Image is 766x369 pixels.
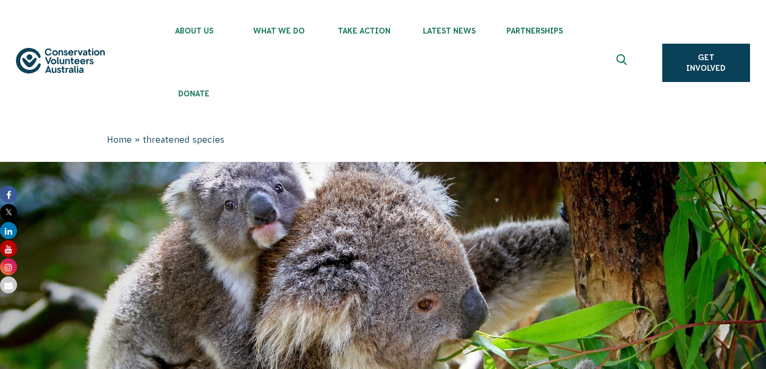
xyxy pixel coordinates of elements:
[152,89,237,98] span: Donate
[662,44,750,82] a: Get Involved
[322,27,407,35] span: Take Action
[152,27,237,35] span: About Us
[107,135,132,144] a: Home
[610,50,636,76] button: Expand search box Close search box
[16,48,105,74] img: logo.svg
[616,54,629,71] span: Expand search box
[492,27,577,35] span: Partnerships
[407,27,492,35] span: Latest News
[143,135,224,144] span: threatened species
[135,135,140,144] span: »
[237,27,322,35] span: What We Do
